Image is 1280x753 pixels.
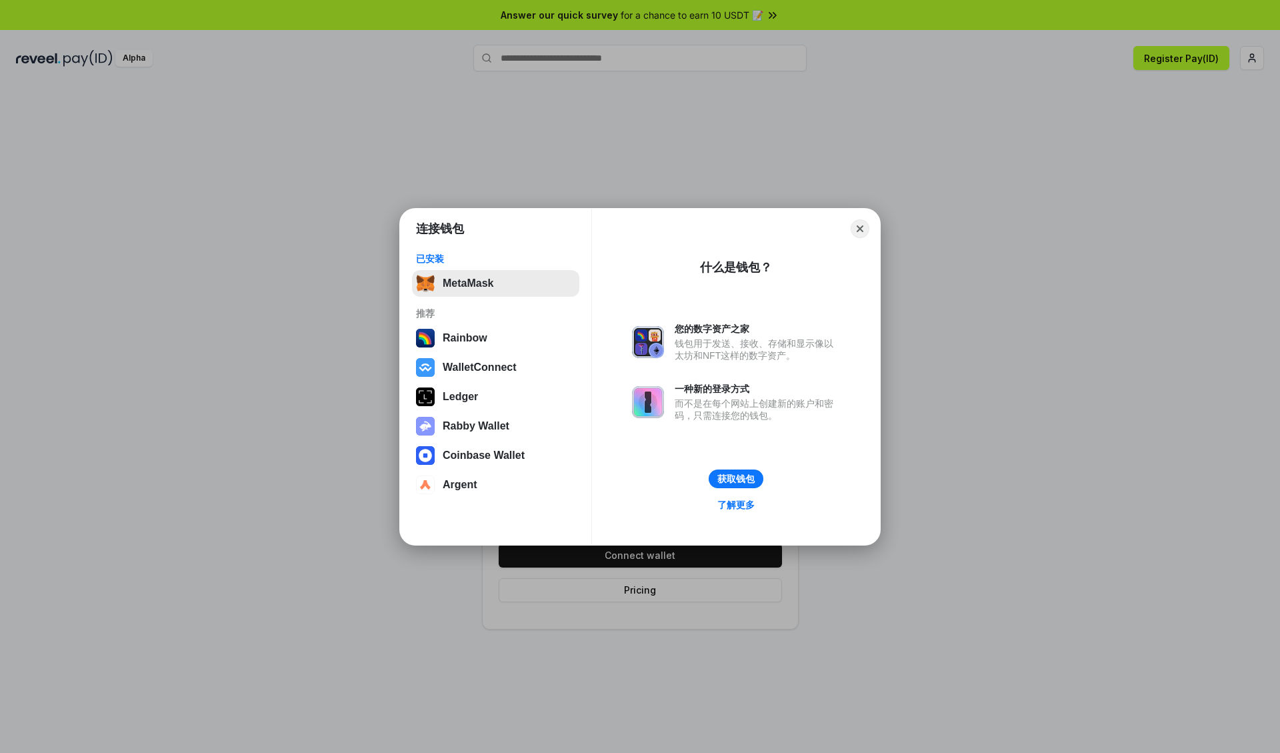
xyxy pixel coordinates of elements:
[700,259,772,275] div: 什么是钱包？
[416,446,435,465] img: svg+xml,%3Csvg%20width%3D%2228%22%20height%3D%2228%22%20viewBox%3D%220%200%2028%2028%22%20fill%3D...
[412,384,579,410] button: Ledger
[675,337,840,361] div: 钱包用于发送、接收、存储和显示像以太坊和NFT这样的数字资产。
[416,476,435,494] img: svg+xml,%3Csvg%20width%3D%2228%22%20height%3D%2228%22%20viewBox%3D%220%200%2028%2028%22%20fill%3D...
[412,442,579,469] button: Coinbase Wallet
[443,277,493,289] div: MetaMask
[412,354,579,381] button: WalletConnect
[632,326,664,358] img: svg+xml,%3Csvg%20xmlns%3D%22http%3A%2F%2Fwww.w3.org%2F2000%2Fsvg%22%20fill%3D%22none%22%20viewBox...
[412,413,579,440] button: Rabby Wallet
[416,307,575,319] div: 推荐
[412,270,579,297] button: MetaMask
[709,496,763,514] a: 了解更多
[443,391,478,403] div: Ledger
[443,420,509,432] div: Rabby Wallet
[416,358,435,377] img: svg+xml,%3Csvg%20width%3D%2228%22%20height%3D%2228%22%20viewBox%3D%220%200%2028%2028%22%20fill%3D...
[851,219,869,238] button: Close
[416,388,435,406] img: svg+xml,%3Csvg%20xmlns%3D%22http%3A%2F%2Fwww.w3.org%2F2000%2Fsvg%22%20width%3D%2228%22%20height%3...
[416,274,435,293] img: svg+xml,%3Csvg%20fill%3D%22none%22%20height%3D%2233%22%20viewBox%3D%220%200%2035%2033%22%20width%...
[412,325,579,351] button: Rainbow
[416,253,575,265] div: 已安装
[412,472,579,498] button: Argent
[717,473,755,485] div: 获取钱包
[443,479,477,491] div: Argent
[416,329,435,347] img: svg+xml,%3Csvg%20width%3D%22120%22%20height%3D%22120%22%20viewBox%3D%220%200%20120%20120%22%20fil...
[675,398,840,422] div: 而不是在每个网站上创建新的账户和密码，只需连接您的钱包。
[416,221,464,237] h1: 连接钱包
[443,361,517,373] div: WalletConnect
[443,332,487,344] div: Rainbow
[675,383,840,395] div: 一种新的登录方式
[675,323,840,335] div: 您的数字资产之家
[416,417,435,436] img: svg+xml,%3Csvg%20xmlns%3D%22http%3A%2F%2Fwww.w3.org%2F2000%2Fsvg%22%20fill%3D%22none%22%20viewBox...
[709,470,763,488] button: 获取钱包
[632,386,664,418] img: svg+xml,%3Csvg%20xmlns%3D%22http%3A%2F%2Fwww.w3.org%2F2000%2Fsvg%22%20fill%3D%22none%22%20viewBox...
[443,450,525,462] div: Coinbase Wallet
[717,499,755,511] div: 了解更多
